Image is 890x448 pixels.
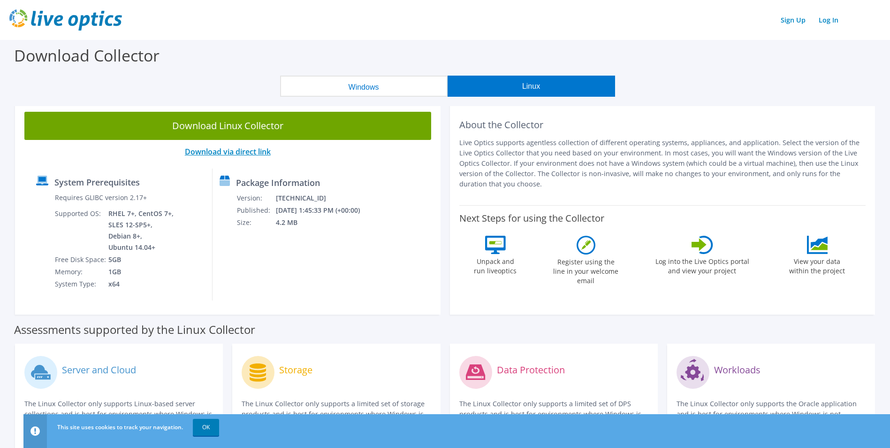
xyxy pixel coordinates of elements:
[55,193,147,202] label: Requires GLIBC version 2.17+
[57,423,183,431] span: This site uses cookies to track your navigation.
[108,266,175,278] td: 1GB
[275,216,373,229] td: 4.2 MB
[459,213,604,224] label: Next Steps for using the Collector
[14,45,160,66] label: Download Collector
[193,419,219,436] a: OK
[551,255,621,286] label: Register using the line in your welcome email
[62,365,136,375] label: Server and Cloud
[54,254,108,266] td: Free Disk Space:
[814,13,843,27] a: Log In
[236,178,320,187] label: Package Information
[108,208,175,254] td: RHEL 7+, CentOS 7+, SLES 12-SP5+, Debian 8+, Ubuntu 14.04+
[54,266,108,278] td: Memory:
[474,254,517,276] label: Unpack and run liveoptics
[236,192,275,204] td: Version:
[9,9,122,31] img: live_optics_svg.svg
[108,278,175,290] td: x64
[236,204,275,216] td: Published:
[275,204,373,216] td: [DATE] 1:45:33 PM (+00:00)
[459,119,866,131] h2: About the Collector
[497,365,565,375] label: Data Protection
[185,147,271,157] a: Download via direct link
[784,254,851,276] label: View your data within the project
[236,216,275,229] td: Size:
[54,178,140,187] label: System Prerequisites
[448,76,615,97] button: Linux
[108,254,175,266] td: 5GB
[459,399,648,430] p: The Linux Collector only supports a limited set of DPS products and is best for environments wher...
[280,76,448,97] button: Windows
[54,208,108,254] td: Supported OS:
[776,13,810,27] a: Sign Up
[677,399,866,430] p: The Linux Collector only supports the Oracle application and is best for environments where Windo...
[14,325,255,334] label: Assessments supported by the Linux Collector
[275,192,373,204] td: [TECHNICAL_ID]
[459,138,866,189] p: Live Optics supports agentless collection of different operating systems, appliances, and applica...
[242,399,431,430] p: The Linux Collector only supports a limited set of storage products and is best for environments ...
[655,254,750,276] label: Log into the Live Optics portal and view your project
[714,365,761,375] label: Workloads
[24,112,431,140] a: Download Linux Collector
[24,399,213,430] p: The Linux Collector only supports Linux-based server collections and is best for environments whe...
[279,365,312,375] label: Storage
[54,278,108,290] td: System Type:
